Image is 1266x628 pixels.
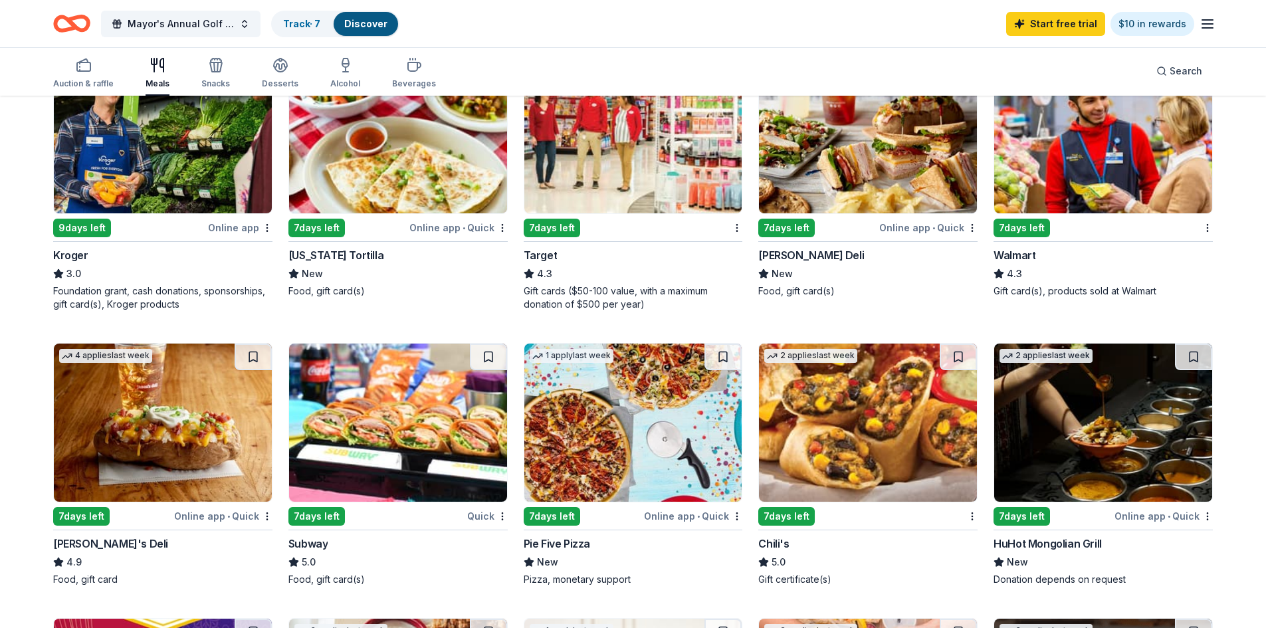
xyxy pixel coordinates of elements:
div: Food, gift card [53,573,272,586]
div: Subway [288,536,328,552]
div: Gift certificate(s) [758,573,978,586]
a: Image for Subway7days leftQuickSubway5.0Food, gift card(s) [288,343,508,586]
a: Image for Pie Five Pizza1 applylast week7days leftOnline app•QuickPie Five PizzaNewPizza, monetar... [524,343,743,586]
span: 4.3 [1007,266,1022,282]
div: Meals [146,78,169,89]
div: Snacks [201,78,230,89]
div: 2 applies last week [1000,349,1093,363]
div: Donation depends on request [994,573,1213,586]
div: Online app Quick [879,219,978,236]
div: 7 days left [994,507,1050,526]
a: Image for McAlister's Deli5 applieslast week7days leftOnline app•Quick[PERSON_NAME] DeliNewFood, ... [758,54,978,298]
div: Quick [467,508,508,524]
div: Food, gift card(s) [288,284,508,298]
button: Alcohol [330,52,360,96]
div: 2 applies last week [764,349,857,363]
div: Desserts [262,78,298,89]
div: Walmart [994,247,1035,263]
a: Discover [344,18,387,29]
img: Image for Walmart [994,55,1212,213]
div: Online app Quick [1114,508,1213,524]
div: Food, gift card(s) [758,284,978,298]
div: 7 days left [53,507,110,526]
div: Alcohol [330,78,360,89]
div: Food, gift card(s) [288,573,508,586]
div: 7 days left [288,219,345,237]
img: Image for Target [524,55,742,213]
span: • [1168,511,1170,522]
div: Online app [208,219,272,236]
div: 4 applies last week [59,349,152,363]
a: Image for HuHot Mongolian Grill2 applieslast week7days leftOnline app•QuickHuHot Mongolian GrillN... [994,343,1213,586]
button: Search [1146,58,1213,84]
img: Image for Jason's Deli [54,344,272,502]
a: Image for Jason's Deli4 applieslast week7days leftOnline app•Quick[PERSON_NAME]'s Deli4.9Food, gi... [53,343,272,586]
div: Pie Five Pizza [524,536,590,552]
div: 7 days left [288,507,345,526]
div: Foundation grant, cash donations, sponsorships, gift card(s), Kroger products [53,284,272,311]
span: • [697,511,700,522]
div: Gift cards ($50-100 value, with a maximum donation of $500 per year) [524,284,743,311]
div: 7 days left [758,219,815,237]
div: Online app Quick [174,508,272,524]
span: • [932,223,935,233]
img: Image for Kroger [54,55,272,213]
a: Image for Chili's2 applieslast week7days leftChili's5.0Gift certificate(s) [758,343,978,586]
span: New [1007,554,1028,570]
div: [PERSON_NAME]'s Deli [53,536,168,552]
a: Image for Target7 applieslast week7days leftTarget4.3Gift cards ($50-100 value, with a maximum do... [524,54,743,311]
span: • [463,223,465,233]
span: 5.0 [772,554,786,570]
div: HuHot Mongolian Grill [994,536,1102,552]
div: 7 days left [758,507,815,526]
img: Image for Pie Five Pizza [524,344,742,502]
div: Online app Quick [644,508,742,524]
a: Track· 7 [283,18,320,29]
div: Pizza, monetary support [524,573,743,586]
div: [US_STATE] Tortilla [288,247,383,263]
button: Meals [146,52,169,96]
div: Beverages [392,78,436,89]
span: New [772,266,793,282]
a: Home [53,8,90,39]
div: Auction & raffle [53,78,114,89]
span: • [227,511,230,522]
div: Target [524,247,558,263]
span: Mayor's Annual Golf Tournament [128,16,234,32]
button: Snacks [201,52,230,96]
button: Auction & raffle [53,52,114,96]
div: Gift card(s), products sold at Walmart [994,284,1213,298]
img: Image for Chili's [759,344,977,502]
span: New [302,266,323,282]
a: Image for Kroger9days leftOnline appKroger3.0Foundation grant, cash donations, sponsorships, gift... [53,54,272,311]
img: Image for HuHot Mongolian Grill [994,344,1212,502]
a: Image for Walmart1 applylast week7days leftWalmart4.3Gift card(s), products sold at Walmart [994,54,1213,298]
div: Chili's [758,536,789,552]
a: Image for California Tortilla7days leftOnline app•Quick[US_STATE] TortillaNewFood, gift card(s) [288,54,508,298]
img: Image for Subway [289,344,507,502]
div: Kroger [53,247,88,263]
img: Image for McAlister's Deli [759,55,977,213]
img: Image for California Tortilla [289,55,507,213]
span: Search [1170,63,1202,79]
div: [PERSON_NAME] Deli [758,247,864,263]
button: Beverages [392,52,436,96]
span: 4.3 [537,266,552,282]
div: 7 days left [524,219,580,237]
span: 5.0 [302,554,316,570]
span: 3.0 [66,266,81,282]
div: 1 apply last week [530,349,613,363]
div: Online app Quick [409,219,508,236]
button: Desserts [262,52,298,96]
div: 9 days left [53,219,111,237]
div: 7 days left [994,219,1050,237]
a: $10 in rewards [1110,12,1194,36]
button: Track· 7Discover [271,11,399,37]
button: Mayor's Annual Golf Tournament [101,11,261,37]
span: 4.9 [66,554,82,570]
span: New [537,554,558,570]
div: 7 days left [524,507,580,526]
a: Start free trial [1006,12,1105,36]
